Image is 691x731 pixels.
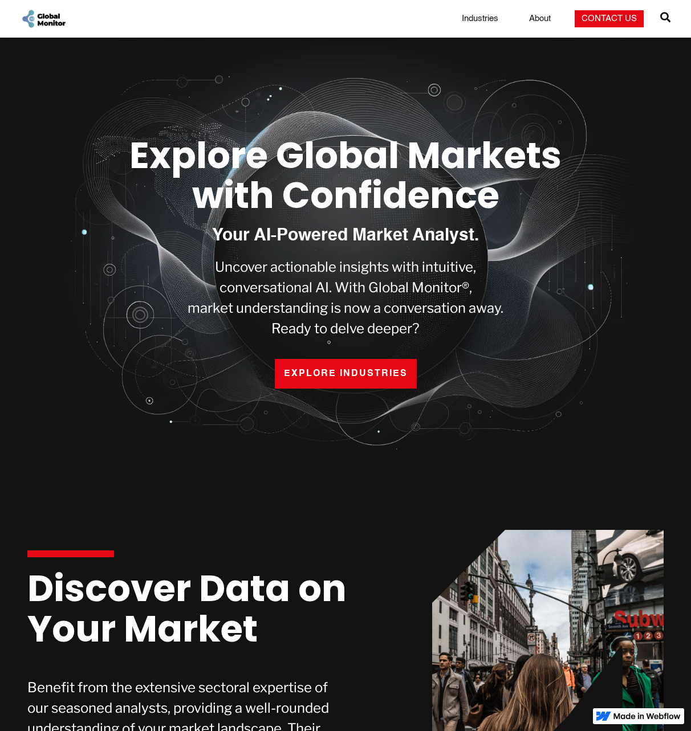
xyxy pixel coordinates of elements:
a: Contact Us [575,10,644,27]
a: About [522,13,558,24]
a:  [660,7,670,30]
a: Industries [455,13,505,24]
h1: Discover Data on Your Market [27,569,432,649]
h1: Your AI-Powered Market Analyst. [212,227,479,246]
p: Uncover actionable insights with intuitive, conversational AI. With Global Monitor®, market under... [188,257,503,339]
a: EXPLORE INDUSTRIES [275,359,417,389]
h1: Explore Global Markets with Confidence [123,136,568,216]
img: Made in Webflow [613,713,681,720]
a: home [21,9,67,30]
span:  [660,9,670,25]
